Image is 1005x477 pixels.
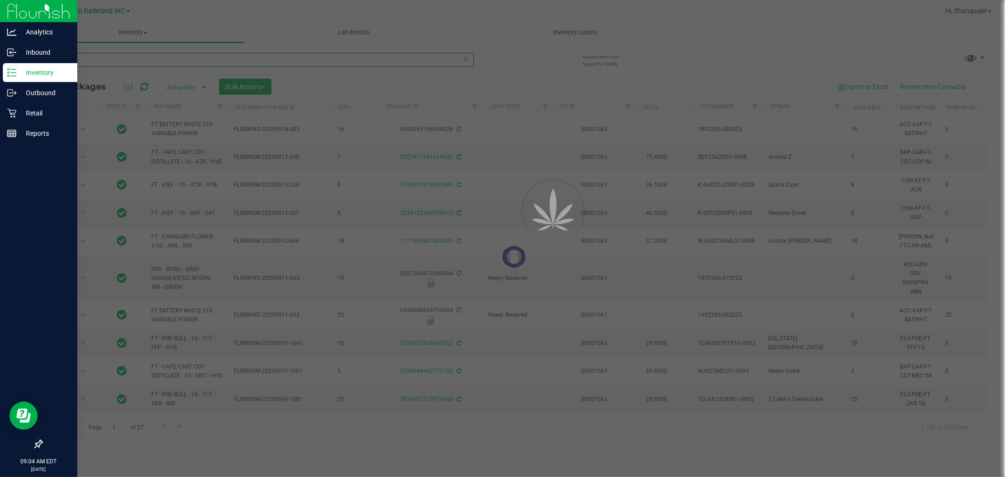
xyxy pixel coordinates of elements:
[16,87,73,99] p: Outbound
[9,402,38,430] iframe: Resource center
[16,107,73,119] p: Retail
[7,129,16,138] inline-svg: Reports
[7,108,16,118] inline-svg: Retail
[7,27,16,37] inline-svg: Analytics
[16,128,73,139] p: Reports
[16,47,73,58] p: Inbound
[16,67,73,78] p: Inventory
[7,68,16,77] inline-svg: Inventory
[4,466,73,473] p: [DATE]
[4,457,73,466] p: 09:04 AM EDT
[16,26,73,38] p: Analytics
[7,48,16,57] inline-svg: Inbound
[7,88,16,98] inline-svg: Outbound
